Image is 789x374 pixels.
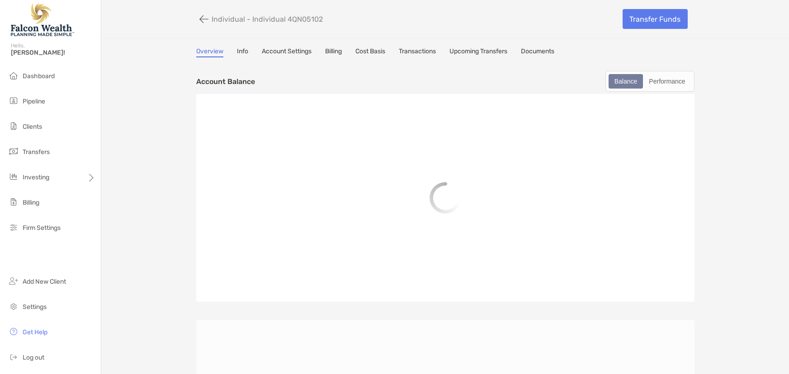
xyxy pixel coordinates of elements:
img: get-help icon [8,326,19,337]
span: Clients [23,123,42,131]
div: segmented control [605,71,695,92]
img: transfers icon [8,146,19,157]
img: dashboard icon [8,70,19,81]
div: Balance [609,75,643,88]
img: settings icon [8,301,19,312]
p: Account Balance [196,76,255,87]
span: Billing [23,199,39,206]
a: Info [237,47,248,57]
img: logout icon [8,351,19,362]
img: investing icon [8,171,19,182]
div: Performance [644,75,690,88]
span: Firm Settings [23,224,61,232]
a: Account Settings [262,47,312,57]
img: add_new_client icon [8,276,19,286]
span: [PERSON_NAME]! [11,49,95,56]
img: clients icon [8,121,19,131]
img: pipeline icon [8,95,19,106]
a: Transactions [399,47,436,57]
span: Log out [23,354,44,361]
span: Dashboard [23,72,55,80]
a: Transfer Funds [623,9,688,29]
img: firm-settings icon [8,222,19,233]
a: Cost Basis [355,47,385,57]
span: Transfers [23,148,50,156]
a: Billing [325,47,342,57]
span: Investing [23,173,49,181]
a: Upcoming Transfers [449,47,507,57]
p: Individual - Individual 4QN05102 [212,15,323,23]
a: Overview [196,47,223,57]
span: Add New Client [23,278,66,285]
span: Get Help [23,328,47,336]
span: Pipeline [23,98,45,105]
span: Settings [23,303,47,311]
img: billing icon [8,196,19,207]
img: Falcon Wealth Planning Logo [11,4,74,36]
a: Documents [521,47,554,57]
